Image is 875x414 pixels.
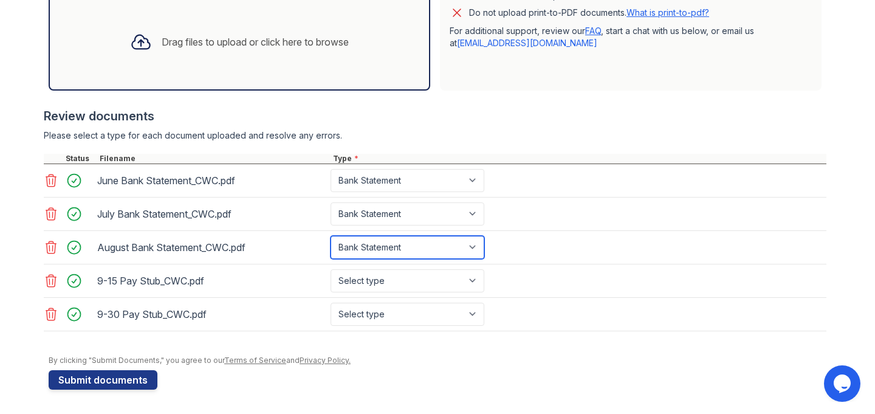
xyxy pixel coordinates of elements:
a: FAQ [585,26,601,36]
p: Do not upload print-to-PDF documents. [469,7,709,19]
div: June Bank Statement_CWC.pdf [97,171,326,190]
div: August Bank Statement_CWC.pdf [97,238,326,257]
a: Privacy Policy. [300,356,351,365]
div: Filename [97,154,331,164]
div: By clicking "Submit Documents," you agree to our and [49,356,826,365]
a: [EMAIL_ADDRESS][DOMAIN_NAME] [457,38,597,48]
div: Please select a type for each document uploaded and resolve any errors. [44,129,826,142]
div: Review documents [44,108,826,125]
div: Type [331,154,826,164]
div: 9-30 Pay Stub_CWC.pdf [97,305,326,324]
div: Drag files to upload or click here to browse [162,35,349,49]
a: What is print-to-pdf? [626,7,709,18]
iframe: chat widget [824,365,863,402]
a: Terms of Service [224,356,286,365]
button: Submit documents [49,370,157,390]
div: 9-15 Pay Stub_CWC.pdf [97,271,326,291]
div: Status [63,154,97,164]
p: For additional support, review our , start a chat with us below, or email us at [450,25,812,49]
div: July Bank Statement_CWC.pdf [97,204,326,224]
